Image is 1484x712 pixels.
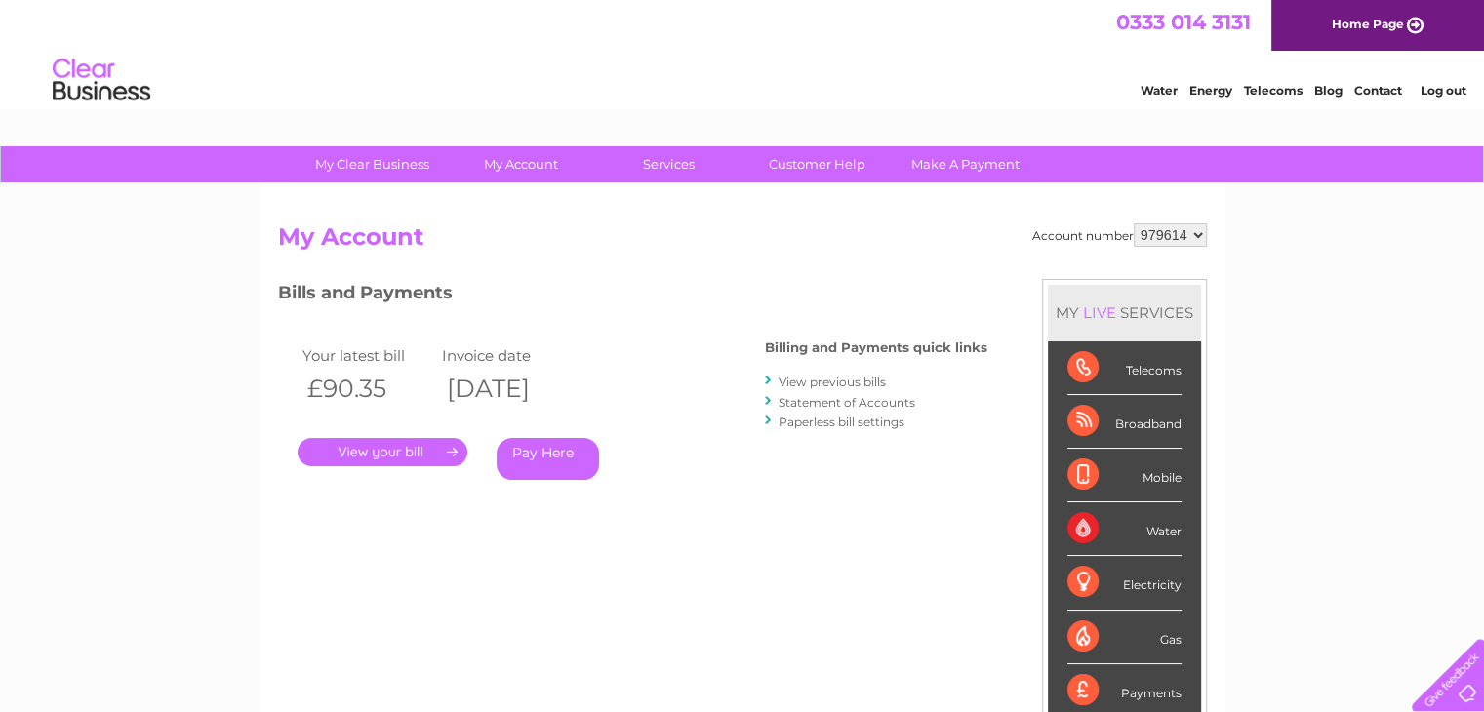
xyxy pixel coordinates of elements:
[278,223,1207,260] h2: My Account
[437,342,578,369] td: Invoice date
[1067,449,1182,502] div: Mobile
[588,146,749,182] a: Services
[1354,83,1402,98] a: Contact
[440,146,601,182] a: My Account
[497,438,599,480] a: Pay Here
[1067,341,1182,395] div: Telecoms
[52,51,151,110] img: logo.png
[437,369,578,409] th: [DATE]
[1032,223,1207,247] div: Account number
[1116,10,1251,34] a: 0333 014 3131
[1189,83,1232,98] a: Energy
[298,438,467,466] a: .
[1314,83,1343,98] a: Blog
[779,375,886,389] a: View previous bills
[1048,285,1201,340] div: MY SERVICES
[779,395,915,410] a: Statement of Accounts
[1067,611,1182,664] div: Gas
[779,415,904,429] a: Paperless bill settings
[737,146,898,182] a: Customer Help
[1141,83,1178,98] a: Water
[298,342,438,369] td: Your latest bill
[1079,303,1120,322] div: LIVE
[885,146,1046,182] a: Make A Payment
[765,340,987,355] h4: Billing and Payments quick links
[1067,502,1182,556] div: Water
[298,369,438,409] th: £90.35
[1067,395,1182,449] div: Broadband
[278,279,987,313] h3: Bills and Payments
[292,146,453,182] a: My Clear Business
[1420,83,1465,98] a: Log out
[1067,556,1182,610] div: Electricity
[282,11,1204,95] div: Clear Business is a trading name of Verastar Limited (registered in [GEOGRAPHIC_DATA] No. 3667643...
[1244,83,1303,98] a: Telecoms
